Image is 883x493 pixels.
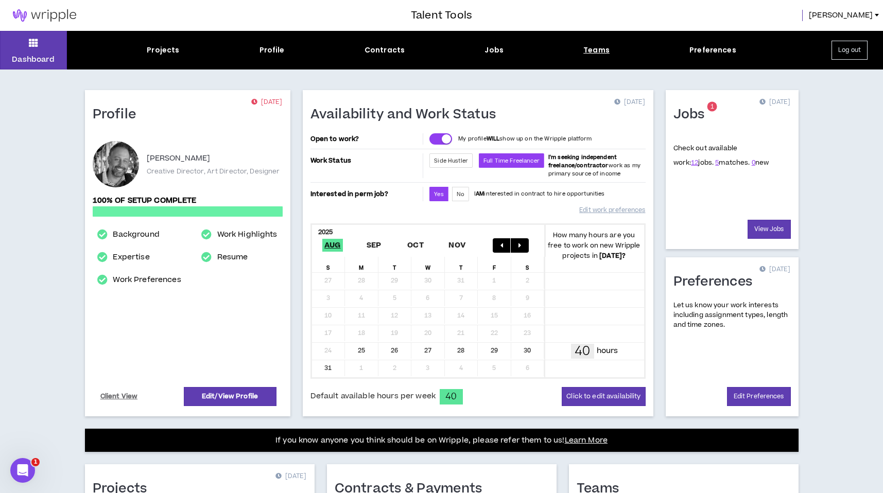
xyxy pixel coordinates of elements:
[707,102,717,112] sup: 1
[147,167,280,176] p: Creative Director, Art Director, Designer
[318,227,333,237] b: 2025
[434,190,443,198] span: Yes
[748,220,791,239] a: View Jobs
[599,251,626,260] b: [DATE] ?
[378,257,412,272] div: T
[411,8,472,23] h3: Talent Tools
[548,153,640,178] span: work as my primary source of income
[484,45,504,56] div: Jobs
[474,190,605,198] p: I interested in contract to hire opportunities
[759,97,790,108] p: [DATE]
[691,158,714,167] span: jobs.
[312,257,345,272] div: S
[457,190,464,198] span: No
[673,144,769,167] p: Check out available work:
[93,195,283,206] p: 100% of setup complete
[434,157,468,165] span: Side Hustler
[12,54,55,65] p: Dashboard
[275,471,306,482] p: [DATE]
[365,45,405,56] div: Contracts
[251,97,282,108] p: [DATE]
[715,158,719,167] a: 5
[31,458,40,466] span: 1
[322,239,343,252] span: Aug
[752,158,755,167] a: 0
[691,158,698,167] a: 12
[310,135,421,143] p: Open to work?
[411,257,445,272] div: W
[259,45,285,56] div: Profile
[113,228,159,241] a: Background
[478,257,511,272] div: F
[405,239,426,252] span: Oct
[458,135,592,143] p: My profile show up on the Wripple platform
[832,41,868,60] button: Log out
[548,153,617,169] b: I'm seeking independent freelance/contractor
[147,152,211,165] p: [PERSON_NAME]
[345,257,378,272] div: M
[310,391,436,402] span: Default available hours per week
[711,102,714,111] span: 1
[583,45,610,56] div: Teams
[752,158,769,167] span: new
[673,301,791,330] p: Let us know your work interests including assignment types, length and time zones.
[487,135,500,143] strong: WILL
[217,251,248,263] a: Resume
[562,387,645,406] button: Click to edit availability
[310,107,504,123] h1: Availability and Work Status
[597,345,618,357] p: hours
[759,265,790,275] p: [DATE]
[10,458,35,483] iframe: Intercom live chat
[565,435,608,446] a: Learn More
[446,239,468,252] span: Nov
[579,201,645,219] a: Edit work preferences
[310,153,421,168] p: Work Status
[217,228,278,241] a: Work Highlights
[113,274,181,286] a: Work Preferences
[365,239,384,252] span: Sep
[113,251,149,263] a: Expertise
[673,274,760,290] h1: Preferences
[93,141,139,187] div: Matt D.
[809,10,873,21] span: [PERSON_NAME]
[147,45,179,56] div: Projects
[93,107,144,123] h1: Profile
[614,97,645,108] p: [DATE]
[689,45,736,56] div: Preferences
[476,190,484,198] strong: AM
[511,257,545,272] div: S
[275,434,608,447] p: If you know anyone you think should be on Wripple, please refer them to us!
[184,387,276,406] a: Edit/View Profile
[727,387,791,406] a: Edit Preferences
[445,257,478,272] div: T
[99,388,140,406] a: Client View
[310,187,421,201] p: Interested in perm job?
[544,230,644,261] p: How many hours are you free to work on new Wripple projects in
[715,158,750,167] span: matches.
[673,107,713,123] h1: Jobs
